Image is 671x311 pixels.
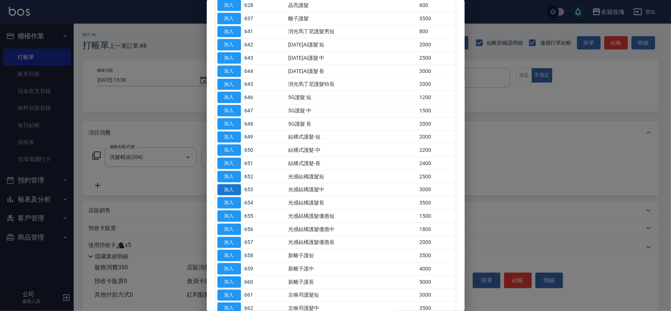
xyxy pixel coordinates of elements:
[286,289,418,302] td: 京喚羽護髮短
[217,171,241,182] button: 加入
[286,157,418,170] td: 結構式護髮-長
[243,64,265,78] td: 644
[418,275,456,289] td: 5000
[243,38,265,52] td: 642
[217,118,241,130] button: 加入
[217,105,241,116] button: 加入
[243,249,265,262] td: 658
[217,158,241,169] button: 加入
[217,92,241,103] button: 加入
[286,249,418,262] td: 新離子護短
[286,64,418,78] td: [DATE]AI護髮 長
[217,237,241,248] button: 加入
[418,183,456,196] td: 3000
[418,170,456,183] td: 2500
[418,12,456,25] td: 3500
[243,210,265,223] td: 655
[418,196,456,210] td: 3500
[243,12,265,25] td: 637
[286,25,418,38] td: 消光馬丁尼護髮男短
[217,197,241,209] button: 加入
[418,249,456,262] td: 3500
[286,52,418,65] td: [DATE]AI護髮 中
[286,236,418,249] td: 光感結構護髮優惠長
[243,157,265,170] td: 651
[418,157,456,170] td: 2400
[243,223,265,236] td: 656
[418,144,456,157] td: 2200
[243,289,265,302] td: 661
[217,79,241,90] button: 加入
[243,130,265,144] td: 649
[418,91,456,104] td: 1200
[286,117,418,130] td: 5G護髮 長
[217,276,241,288] button: 加入
[243,196,265,210] td: 654
[243,25,265,38] td: 641
[418,104,456,118] td: 1500
[217,13,241,24] button: 加入
[217,26,241,38] button: 加入
[286,170,418,183] td: 光感結構護髮短
[217,52,241,64] button: 加入
[286,144,418,157] td: 結構式護髮-中
[243,78,265,91] td: 645
[286,196,418,210] td: 光感結構護髮長
[243,183,265,196] td: 653
[286,262,418,276] td: 新離子護中
[243,170,265,183] td: 652
[418,223,456,236] td: 1800
[217,250,241,261] button: 加入
[286,78,418,91] td: 消光馬丁尼護髮特長
[243,262,265,276] td: 659
[217,39,241,50] button: 加入
[418,78,456,91] td: 2000
[217,132,241,143] button: 加入
[418,64,456,78] td: 3000
[243,52,265,65] td: 643
[286,183,418,196] td: 光感結構護髮中
[286,104,418,118] td: 5G護髮 中
[418,38,456,52] td: 2000
[243,117,265,130] td: 648
[286,12,418,25] td: 離子護髮
[418,289,456,302] td: 3000
[243,91,265,104] td: 646
[217,210,241,222] button: 加入
[418,52,456,65] td: 2500
[418,117,456,130] td: 2000
[418,130,456,144] td: 2000
[243,144,265,157] td: 650
[243,236,265,249] td: 657
[286,210,418,223] td: 光感結構護髮優惠短
[286,91,418,104] td: 5G護髮 短
[243,275,265,289] td: 660
[286,130,418,144] td: 結構式護髮-短
[286,223,418,236] td: 光感結構護髮優惠中
[217,263,241,275] button: 加入
[286,38,418,52] td: [DATE]AI護髮 短
[418,236,456,249] td: 2000
[217,184,241,196] button: 加入
[418,262,456,276] td: 4000
[217,144,241,156] button: 加入
[418,210,456,223] td: 1500
[217,66,241,77] button: 加入
[217,224,241,235] button: 加入
[418,25,456,38] td: 800
[243,104,265,118] td: 647
[217,290,241,301] button: 加入
[286,275,418,289] td: 新離子護長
